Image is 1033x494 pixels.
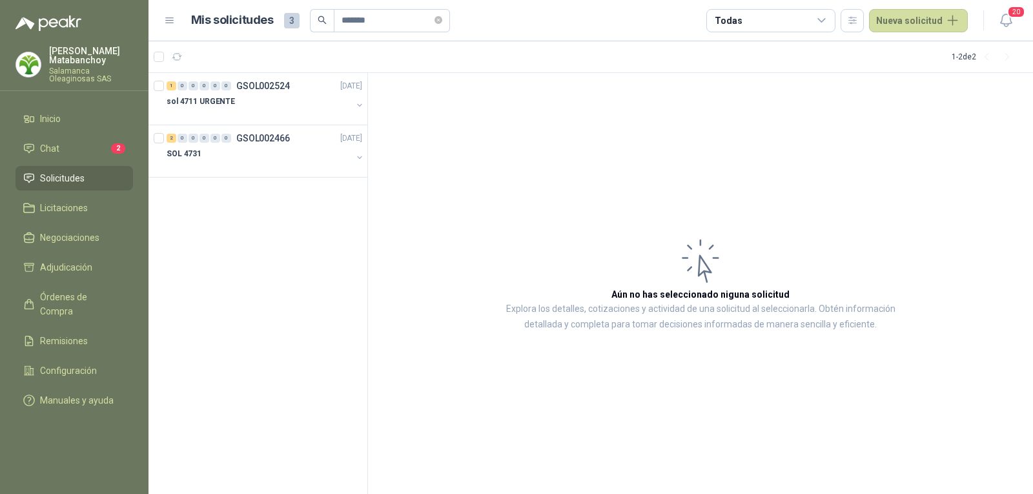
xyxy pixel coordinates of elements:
[15,136,133,161] a: Chat2
[49,67,133,83] p: Salamanca Oleaginosas SAS
[40,364,97,378] span: Configuración
[40,231,99,245] span: Negociaciones
[40,260,92,274] span: Adjudicación
[40,171,85,185] span: Solicitudes
[15,285,133,324] a: Órdenes de Compra
[167,130,365,172] a: 2 0 0 0 0 0 GSOL002466[DATE] SOL 4731
[210,134,220,143] div: 0
[497,302,904,333] p: Explora los detalles, cotizaciones y actividad de una solicitud al seleccionarla. Obtén informaci...
[994,9,1018,32] button: 20
[236,134,290,143] p: GSOL002466
[167,134,176,143] div: 2
[189,134,198,143] div: 0
[15,329,133,353] a: Remisiones
[869,9,968,32] button: Nueva solicitud
[40,334,88,348] span: Remisiones
[340,80,362,92] p: [DATE]
[16,52,41,77] img: Company Logo
[40,393,114,407] span: Manuales y ayuda
[15,255,133,280] a: Adjudicación
[221,134,231,143] div: 0
[435,14,442,26] span: close-circle
[715,14,742,28] div: Todas
[15,166,133,190] a: Solicitudes
[178,81,187,90] div: 0
[199,81,209,90] div: 0
[318,15,327,25] span: search
[49,46,133,65] p: [PERSON_NAME] Matabanchoy
[15,107,133,131] a: Inicio
[40,112,61,126] span: Inicio
[221,81,231,90] div: 0
[435,16,442,24] span: close-circle
[167,81,176,90] div: 1
[210,81,220,90] div: 0
[167,148,201,160] p: SOL 4731
[40,141,59,156] span: Chat
[236,81,290,90] p: GSOL002524
[611,287,790,302] h3: Aún no has seleccionado niguna solicitud
[340,132,362,145] p: [DATE]
[111,143,125,154] span: 2
[167,96,235,108] p: sol 4711 URGENTE
[15,388,133,413] a: Manuales y ayuda
[199,134,209,143] div: 0
[284,13,300,28] span: 3
[1007,6,1025,18] span: 20
[952,46,1018,67] div: 1 - 2 de 2
[40,201,88,215] span: Licitaciones
[189,81,198,90] div: 0
[178,134,187,143] div: 0
[15,196,133,220] a: Licitaciones
[15,15,81,31] img: Logo peakr
[15,358,133,383] a: Configuración
[40,290,121,318] span: Órdenes de Compra
[167,78,365,119] a: 1 0 0 0 0 0 GSOL002524[DATE] sol 4711 URGENTE
[191,11,274,30] h1: Mis solicitudes
[15,225,133,250] a: Negociaciones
